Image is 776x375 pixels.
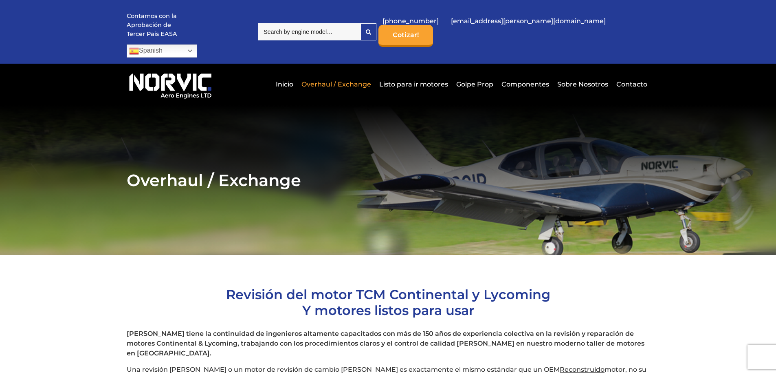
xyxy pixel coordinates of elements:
[499,74,551,94] a: Componentes
[378,11,443,31] a: [PHONE_NUMBER]
[127,330,644,357] strong: [PERSON_NAME] tiene la continuidad de ingenieros altamente capacitados con más de 150 años de exp...
[127,44,197,58] a: Spanish
[127,70,214,99] img: Logotipo de Norvic Aero Engines
[378,25,433,47] a: Cotizar!
[127,12,188,38] p: Contamos con la Aprobación de Tercer País EASA
[454,74,495,94] a: Golpe Prop
[377,74,450,94] a: Listo para ir motores
[614,74,647,94] a: Contacto
[226,286,550,318] span: Revisión del motor TCM Continental y Lycoming Y motores listos para usar
[447,11,610,31] a: [EMAIL_ADDRESS][PERSON_NAME][DOMAIN_NAME]
[299,74,373,94] a: Overhaul / Exchange
[274,74,295,94] a: Inicio
[258,23,361,40] input: Search by engine model…
[127,170,649,190] h2: Overhaul / Exchange
[560,366,605,373] span: Reconstruido
[555,74,610,94] a: Sobre Nosotros
[129,46,139,56] img: es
